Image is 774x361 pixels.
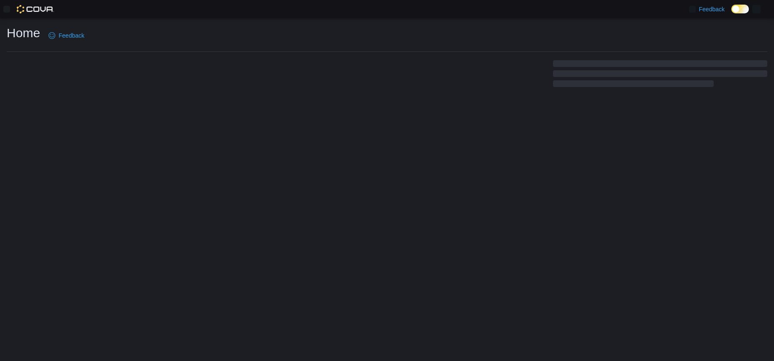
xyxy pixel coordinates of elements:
a: Feedback [45,27,87,44]
h1: Home [7,25,40,41]
input: Dark Mode [731,5,749,13]
span: Feedback [699,5,725,13]
span: Loading [553,62,767,89]
img: Cova [17,5,54,13]
a: Feedback [686,1,728,18]
span: Feedback [59,31,84,40]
